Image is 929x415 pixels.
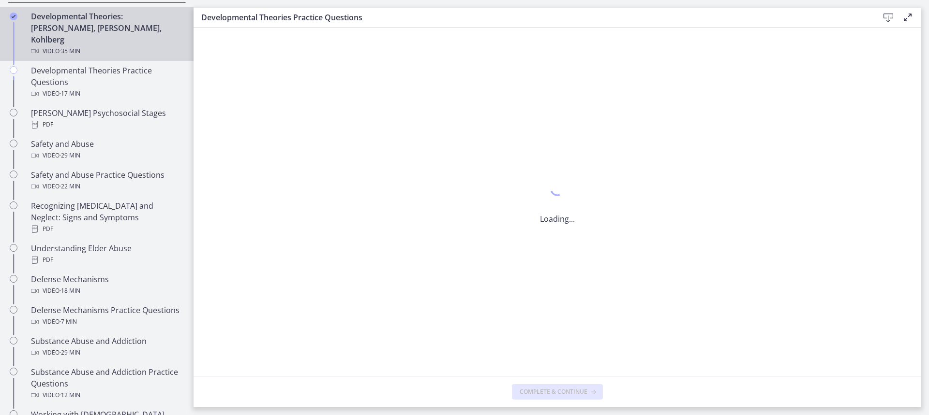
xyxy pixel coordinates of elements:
[60,389,80,401] span: · 12 min
[540,213,575,225] p: Loading...
[60,285,80,297] span: · 18 min
[31,88,182,100] div: Video
[31,107,182,130] div: [PERSON_NAME] Psychosocial Stages
[31,254,182,266] div: PDF
[31,335,182,358] div: Substance Abuse and Addiction
[60,150,80,161] span: · 29 min
[31,45,182,57] div: Video
[31,200,182,235] div: Recognizing [MEDICAL_DATA] and Neglect: Signs and Symptoms
[60,181,80,192] span: · 22 min
[201,12,863,23] h3: Developmental Theories Practice Questions
[31,169,182,192] div: Safety and Abuse Practice Questions
[60,88,80,100] span: · 17 min
[31,150,182,161] div: Video
[31,243,182,266] div: Understanding Elder Abuse
[512,384,603,400] button: Complete & continue
[31,11,182,57] div: Developmental Theories: [PERSON_NAME], [PERSON_NAME], Kohlberg
[31,119,182,130] div: PDF
[10,13,17,20] i: Completed
[540,179,575,201] div: 1
[31,285,182,297] div: Video
[31,138,182,161] div: Safety and Abuse
[31,65,182,100] div: Developmental Theories Practice Questions
[31,304,182,328] div: Defense Mechanisms Practice Questions
[31,316,182,328] div: Video
[31,181,182,192] div: Video
[31,273,182,297] div: Defense Mechanisms
[31,389,182,401] div: Video
[60,347,80,358] span: · 29 min
[60,316,77,328] span: · 7 min
[31,366,182,401] div: Substance Abuse and Addiction Practice Questions
[520,388,587,396] span: Complete & continue
[60,45,80,57] span: · 35 min
[31,223,182,235] div: PDF
[31,347,182,358] div: Video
